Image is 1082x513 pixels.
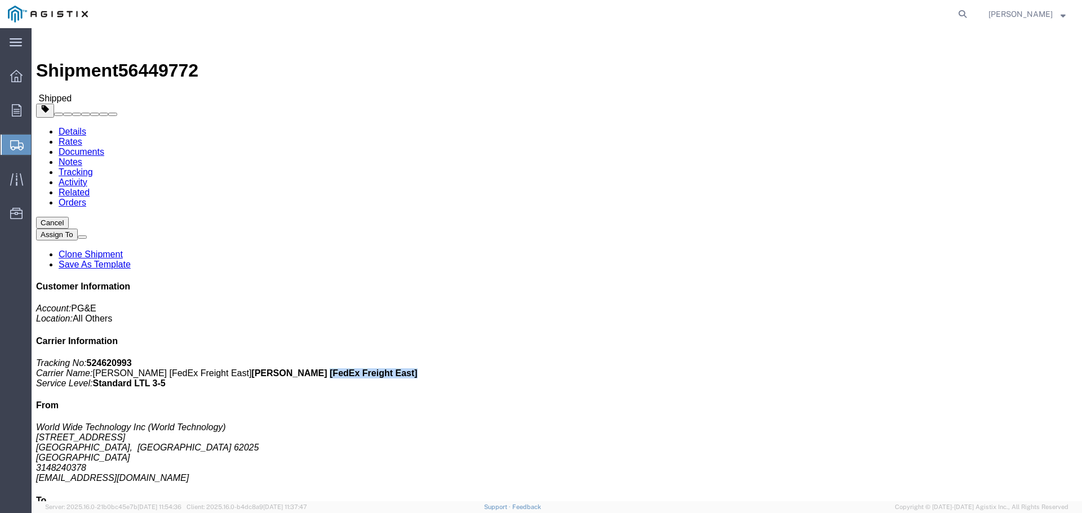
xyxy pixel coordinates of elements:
[45,503,181,510] span: Server: 2025.16.0-21b0bc45e7b
[263,503,307,510] span: [DATE] 11:37:47
[895,502,1068,512] span: Copyright © [DATE]-[DATE] Agistix Inc., All Rights Reserved
[8,6,88,23] img: logo
[138,503,181,510] span: [DATE] 11:54:36
[32,28,1082,501] iframe: FS Legacy Container
[988,7,1066,21] button: [PERSON_NAME]
[512,503,541,510] a: Feedback
[988,8,1053,20] span: Gabby Haren
[187,503,307,510] span: Client: 2025.16.0-b4dc8a9
[484,503,512,510] a: Support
